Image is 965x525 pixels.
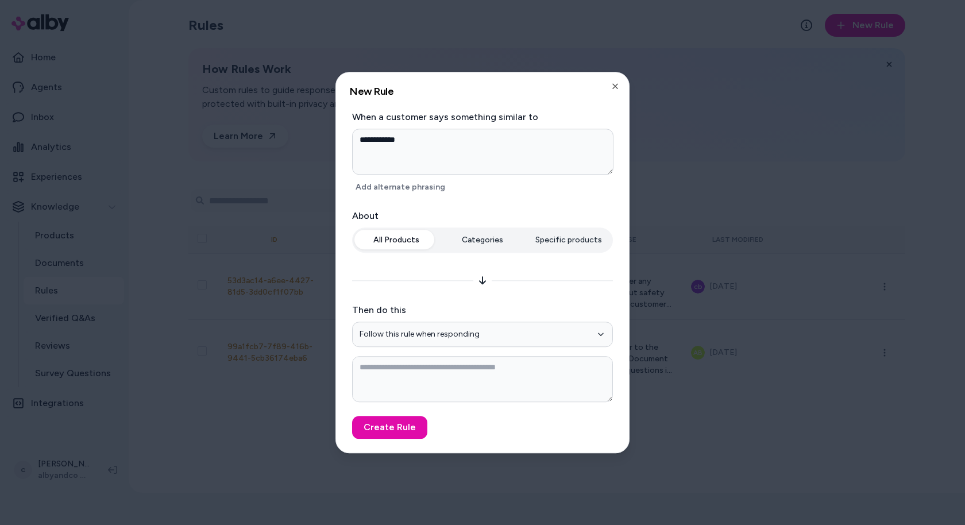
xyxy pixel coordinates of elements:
h2: New Rule [350,86,615,96]
button: Specific products [527,230,611,250]
button: Add alternate phrasing [352,179,449,195]
label: When a customer says something similar to [352,110,613,124]
button: All Products [354,230,438,250]
button: Create Rule [352,416,427,439]
label: Then do this [352,303,613,317]
button: Categories [441,230,524,250]
label: About [352,209,613,223]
